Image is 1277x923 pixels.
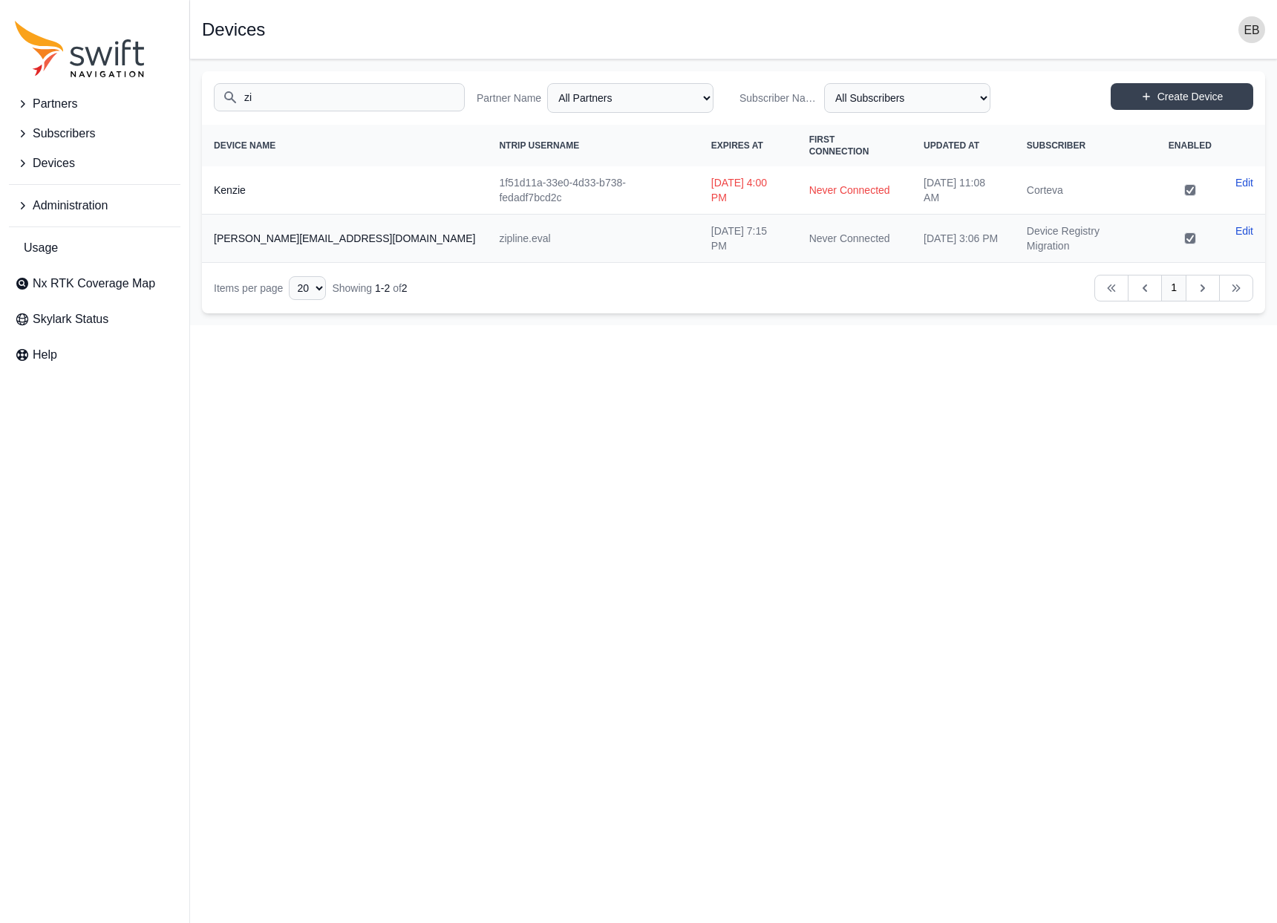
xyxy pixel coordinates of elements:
[202,263,1265,313] nav: Table navigation
[1235,224,1253,238] a: Edit
[9,191,180,221] button: Administration
[477,91,541,105] label: Partner Name
[547,83,713,113] select: Partner Name
[1111,83,1253,110] a: Create Device
[9,304,180,334] a: Skylark Status
[33,154,75,172] span: Devices
[9,340,180,370] a: Help
[1015,166,1157,215] td: Corteva
[924,140,979,151] span: Updated At
[699,166,797,215] td: [DATE] 4:00 PM
[33,95,77,113] span: Partners
[797,215,912,263] td: Never Connected
[202,21,265,39] h1: Devices
[1015,125,1157,166] th: Subscriber
[809,134,869,157] span: First Connection
[402,282,408,294] span: 2
[33,275,155,293] span: Nx RTK Coverage Map
[9,269,180,299] a: Nx RTK Coverage Map
[214,282,283,294] span: Items per page
[332,281,407,296] div: Showing of
[824,83,990,113] select: Subscriber
[202,166,487,215] th: Kenzie
[289,276,326,300] select: Display Limit
[33,197,108,215] span: Administration
[1238,16,1265,43] img: user photo
[33,346,57,364] span: Help
[487,215,699,263] td: zipline.eval
[711,140,763,151] span: Expires At
[487,166,699,215] td: 1f51d11a-33e0-4d33-b738-fedadf7bcd2c
[1157,125,1224,166] th: Enabled
[1235,175,1253,190] a: Edit
[375,282,390,294] span: 1 - 2
[33,125,95,143] span: Subscribers
[202,125,487,166] th: Device Name
[1015,215,1157,263] td: Device Registry Migration
[9,233,180,263] a: Usage
[9,89,180,119] button: Partners
[214,83,465,111] input: Search
[202,215,487,263] th: [PERSON_NAME][EMAIL_ADDRESS][DOMAIN_NAME]
[797,166,912,215] td: Never Connected
[24,239,58,257] span: Usage
[912,166,1015,215] td: [DATE] 11:08 AM
[1161,275,1186,301] a: 1
[739,91,818,105] label: Subscriber Name
[912,215,1015,263] td: [DATE] 3:06 PM
[33,310,108,328] span: Skylark Status
[699,215,797,263] td: [DATE] 7:15 PM
[487,125,699,166] th: NTRIP Username
[9,119,180,149] button: Subscribers
[9,149,180,178] button: Devices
